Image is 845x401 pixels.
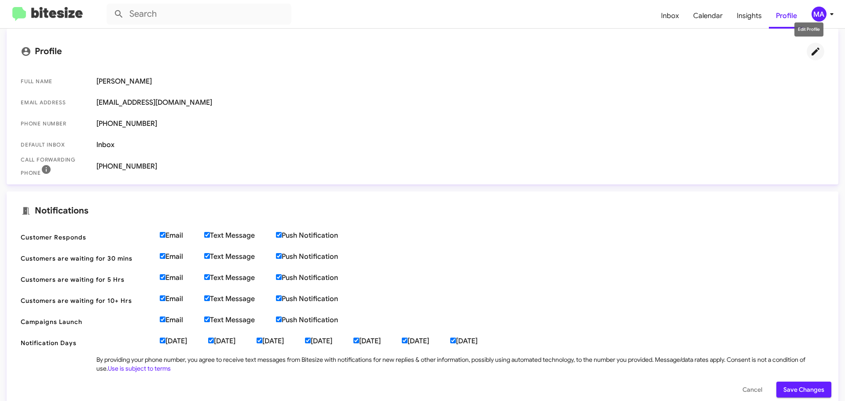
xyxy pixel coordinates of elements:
[305,337,353,346] label: [DATE]
[160,316,204,324] label: Email
[21,140,89,149] span: Default Inbox
[21,43,824,60] mat-card-title: Profile
[353,338,359,343] input: [DATE]
[208,337,257,346] label: [DATE]
[276,274,282,280] input: Push Notification
[96,355,824,373] div: By providing your phone number, you agree to receive text messages from Bitesize with notificatio...
[204,232,210,238] input: Text Message
[96,140,824,149] span: Inbox
[160,337,208,346] label: [DATE]
[160,274,165,280] input: Email
[204,253,210,259] input: Text Message
[160,295,165,301] input: Email
[812,7,827,22] div: MA
[204,316,276,324] label: Text Message
[742,382,762,397] span: Cancel
[402,338,408,343] input: [DATE]
[108,364,171,372] a: Use is subject to terms
[21,77,89,86] span: Full Name
[204,295,210,301] input: Text Message
[776,382,831,397] button: Save Changes
[450,337,499,346] label: [DATE]
[21,338,153,347] span: Notification Days
[654,3,686,29] a: Inbox
[730,3,769,29] a: Insights
[276,231,359,240] label: Push Notification
[208,338,214,343] input: [DATE]
[276,294,359,303] label: Push Notification
[276,232,282,238] input: Push Notification
[21,155,89,177] span: Call Forwarding Phone
[21,296,153,305] span: Customers are waiting for 10+ Hrs
[402,337,450,346] label: [DATE]
[96,162,824,171] span: [PHONE_NUMBER]
[276,316,282,322] input: Push Notification
[353,337,402,346] label: [DATE]
[160,338,165,343] input: [DATE]
[276,273,359,282] label: Push Notification
[21,98,89,107] span: Email Address
[204,252,276,261] label: Text Message
[735,382,769,397] button: Cancel
[160,294,204,303] label: Email
[305,338,311,343] input: [DATE]
[160,231,204,240] label: Email
[686,3,730,29] a: Calendar
[96,119,824,128] span: [PHONE_NUMBER]
[204,294,276,303] label: Text Message
[107,4,291,25] input: Search
[21,275,153,284] span: Customers are waiting for 5 Hrs
[257,337,305,346] label: [DATE]
[204,316,210,322] input: Text Message
[160,253,165,259] input: Email
[160,273,204,282] label: Email
[804,7,835,22] button: MA
[96,77,824,86] span: [PERSON_NAME]
[276,252,359,261] label: Push Notification
[160,232,165,238] input: Email
[21,206,824,216] mat-card-title: Notifications
[204,273,276,282] label: Text Message
[21,254,153,263] span: Customers are waiting for 30 mins
[160,252,204,261] label: Email
[257,338,262,343] input: [DATE]
[276,295,282,301] input: Push Notification
[769,3,804,29] a: Profile
[783,382,824,397] span: Save Changes
[21,317,153,326] span: Campaigns Launch
[21,119,89,128] span: Phone number
[276,316,359,324] label: Push Notification
[276,253,282,259] input: Push Notification
[204,231,276,240] label: Text Message
[794,22,823,37] div: Edit Profile
[450,338,456,343] input: [DATE]
[96,98,824,107] span: [EMAIL_ADDRESS][DOMAIN_NAME]
[21,233,153,242] span: Customer Responds
[160,316,165,322] input: Email
[204,274,210,280] input: Text Message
